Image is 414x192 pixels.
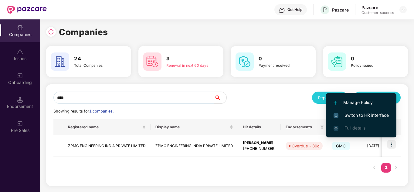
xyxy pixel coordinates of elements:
[63,135,151,157] td: ZPMC ENGINEERING INDIA PRIVATE LIMITED
[328,52,346,71] img: svg+xml;base64,PHN2ZyB4bWxucz0iaHR0cDovL3d3dy53My5vcmcvMjAwMC9zdmciIHdpZHRoPSI2MCIgaGVpZ2h0PSI2MC...
[318,95,341,101] div: Reports
[332,7,349,13] div: Pazcare
[381,163,391,172] a: 1
[166,63,208,68] div: Renewal in next 60 days
[259,55,300,63] h3: 0
[143,52,161,71] img: svg+xml;base64,PHN2ZyB4bWxucz0iaHR0cDovL3d3dy53My5vcmcvMjAwMC9zdmciIHdpZHRoPSI2MCIgaGVpZ2h0PSI2MC...
[351,63,393,68] div: Policy issued
[89,109,114,113] span: 1 companies.
[214,92,227,104] button: search
[334,113,338,118] img: svg+xml;base64,PHN2ZyB4bWxucz0iaHR0cDovL3d3dy53My5vcmcvMjAwMC9zdmciIHdpZHRoPSIxNiIgaGVpZ2h0PSIxNi...
[279,7,285,13] img: svg+xml;base64,PHN2ZyBpZD0iSGVscC0zMngzMiIgeG1sbnM9Imh0dHA6Ly93d3cudzMub3JnLzIwMDAvc3ZnIiB3aWR0aD...
[48,29,54,35] img: svg+xml;base64,PHN2ZyBpZD0iUmVsb2FkLTMyeDMyIiB4bWxucz0iaHR0cDovL3d3dy53My5vcmcvMjAwMC9zdmciIHdpZH...
[17,73,23,79] img: svg+xml;base64,PHN2ZyB3aWR0aD0iMjAiIGhlaWdodD0iMjAiIHZpZXdCb3g9IjAgMCAyMCAyMCIgZmlsbD0ibm9uZSIgeG...
[320,125,324,129] span: filter
[238,119,281,135] th: HR details
[68,125,141,130] span: Registered name
[362,135,401,157] td: [DATE]
[334,99,389,106] span: Manage Policy
[369,163,379,173] li: Previous Page
[259,63,300,68] div: Payment received
[391,163,401,173] button: right
[63,119,151,135] th: Registered name
[17,97,23,103] img: svg+xml;base64,PHN2ZyB3aWR0aD0iMTQuNSIgaGVpZ2h0PSIxNC41IiB2aWV3Qm94PSIwIDAgMTYgMTYiIGZpbGw9Im5vbm...
[17,121,23,127] img: svg+xml;base64,PHN2ZyB3aWR0aD0iMjAiIGhlaWdodD0iMjAiIHZpZXdCb3g9IjAgMCAyMCAyMCIgZmlsbD0ibm9uZSIgeG...
[334,112,389,119] span: Switch to HR interface
[155,125,229,130] span: Display name
[17,49,23,55] img: svg+xml;base64,PHN2ZyBpZD0iSXNzdWVzX2Rpc2FibGVkIiB4bWxucz0iaHR0cDovL3d3dy53My5vcmcvMjAwMC9zdmciIH...
[59,25,108,39] h1: Companies
[401,7,406,12] img: svg+xml;base64,PHN2ZyBpZD0iRHJvcGRvd24tMzJ4MzIiIHhtbG5zPSJodHRwOi8vd3d3LnczLm9yZy8yMDAwL3N2ZyIgd2...
[351,55,393,63] h3: 0
[236,52,254,71] img: svg+xml;base64,PHN2ZyB4bWxucz0iaHR0cDovL3d3dy53My5vcmcvMjAwMC9zdmciIHdpZHRoPSI2MCIgaGVpZ2h0PSI2MC...
[361,10,394,15] div: Customer_success
[292,143,320,149] div: Overdue - 89d
[287,7,302,12] div: Get Help
[286,125,318,130] span: Endorsements
[319,123,325,131] span: filter
[51,52,69,71] img: svg+xml;base64,PHN2ZyB4bWxucz0iaHR0cDovL3d3dy53My5vcmcvMjAwMC9zdmciIHdpZHRoPSI2MCIgaGVpZ2h0PSI2MC...
[394,166,398,169] span: right
[243,140,276,146] div: [PERSON_NAME]
[361,5,394,10] div: Pazcare
[381,163,391,173] li: 1
[372,166,376,169] span: left
[214,95,226,100] span: search
[53,109,114,113] span: Showing results for
[391,163,401,173] li: Next Page
[74,63,116,68] div: Total Companies
[334,126,338,131] img: svg+xml;base64,PHN2ZyB4bWxucz0iaHR0cDovL3d3dy53My5vcmcvMjAwMC9zdmciIHdpZHRoPSIxNi4zNjMiIGhlaWdodD...
[243,146,276,152] div: [PHONE_NUMBER]
[344,125,365,130] span: Full details
[332,142,350,150] span: GMC
[74,55,116,63] h3: 24
[17,25,23,31] img: svg+xml;base64,PHN2ZyBpZD0iQ29tcGFuaWVzIiB4bWxucz0iaHR0cDovL3d3dy53My5vcmcvMjAwMC9zdmciIHdpZHRoPS...
[369,163,379,173] button: left
[334,101,337,105] img: svg+xml;base64,PHN2ZyB4bWxucz0iaHR0cDovL3d3dy53My5vcmcvMjAwMC9zdmciIHdpZHRoPSIxMi4yMDEiIGhlaWdodD...
[7,6,47,14] img: New Pazcare Logo
[151,119,238,135] th: Display name
[166,55,208,63] h3: 3
[151,135,238,157] td: ZPMC ENGINEERING INDIA PRIVATE LIMITED
[387,140,396,149] img: icon
[323,6,327,13] span: P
